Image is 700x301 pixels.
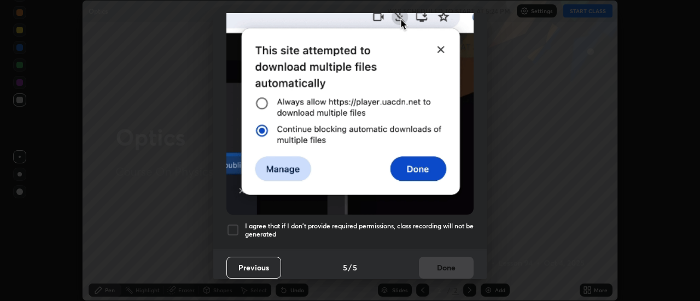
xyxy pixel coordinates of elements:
[245,222,474,239] h5: I agree that if I don't provide required permissions, class recording will not be generated
[343,262,347,273] h4: 5
[353,262,357,273] h4: 5
[226,257,281,279] button: Previous
[348,262,352,273] h4: /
